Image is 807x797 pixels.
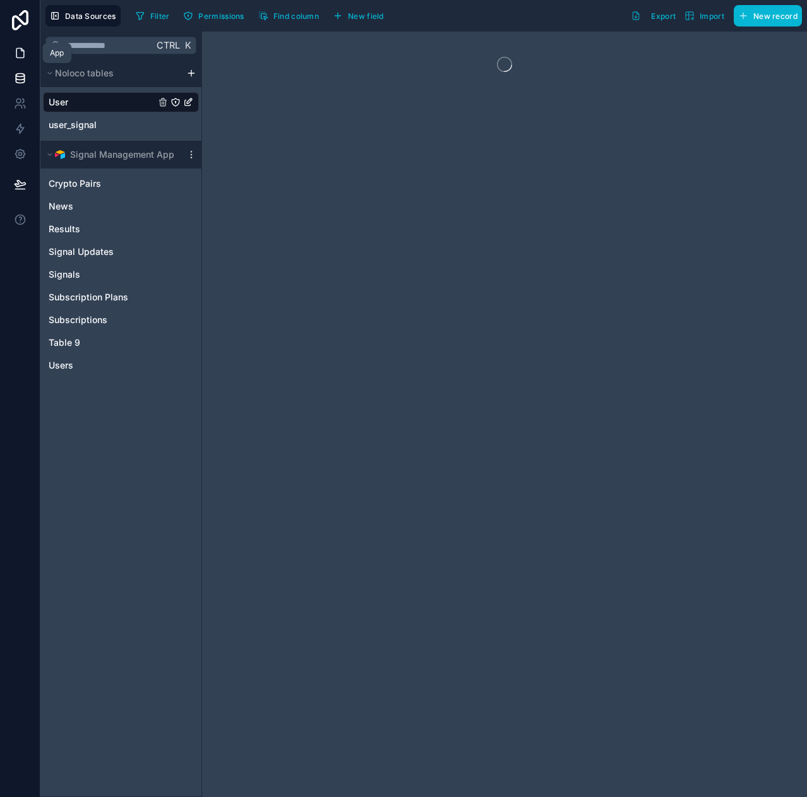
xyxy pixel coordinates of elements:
[131,6,174,25] button: Filter
[328,6,388,25] button: New field
[179,6,253,25] a: Permissions
[273,11,319,21] span: Find column
[734,5,802,27] button: New record
[626,5,680,27] button: Export
[183,41,192,50] span: K
[348,11,384,21] span: New field
[700,11,724,21] span: Import
[680,5,729,27] button: Import
[50,48,64,58] div: App
[198,11,244,21] span: Permissions
[651,11,676,21] span: Export
[150,11,170,21] span: Filter
[45,5,121,27] button: Data Sources
[65,11,116,21] span: Data Sources
[729,5,802,27] a: New record
[753,11,798,21] span: New record
[179,6,248,25] button: Permissions
[254,6,323,25] button: Find column
[155,37,181,53] span: Ctrl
